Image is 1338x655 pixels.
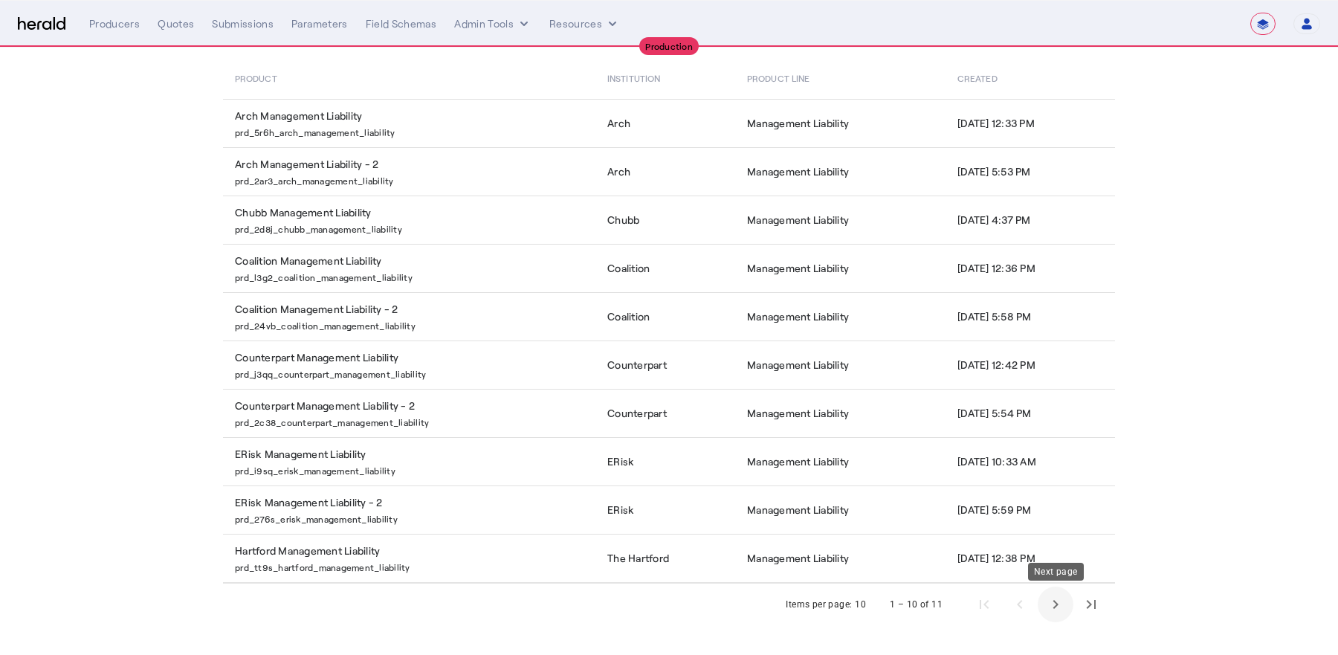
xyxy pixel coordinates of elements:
[735,341,946,389] td: Management Liability
[18,17,65,31] img: Herald Logo
[235,558,589,573] p: prd_tt9s_hartford_management_liability
[946,437,1115,485] td: [DATE] 10:33 AM
[454,16,531,31] button: internal dropdown menu
[158,16,194,31] div: Quotes
[223,485,595,534] td: ERisk Management Liability - 2
[1073,587,1109,622] button: Last page
[946,244,1115,292] td: [DATE] 12:36 PM
[735,57,946,99] th: Product Line
[595,57,735,99] th: Institution
[595,485,735,534] td: ERisk
[235,462,589,477] p: prd_i9sq_erisk_management_liability
[223,437,595,485] td: ERisk Management Liability
[595,244,735,292] td: Coalition
[946,292,1115,341] td: [DATE] 5:58 PM
[595,389,735,437] td: Counterpart
[890,597,943,612] div: 1 – 10 of 11
[946,534,1115,583] td: [DATE] 12:38 PM
[855,597,866,612] div: 10
[786,597,852,612] div: Items per page:
[595,292,735,341] td: Coalition
[595,534,735,583] td: The Hartford
[235,510,589,525] p: prd_276s_erisk_management_liability
[595,196,735,244] td: Chubb
[735,437,946,485] td: Management Liability
[223,341,595,389] td: Counterpart Management Liability
[235,413,589,428] p: prd_2c38_counterpart_management_liability
[735,99,946,147] td: Management Liability
[223,244,595,292] td: Coalition Management Liability
[595,99,735,147] td: Arch
[595,147,735,196] td: Arch
[223,57,595,99] th: Product
[223,534,595,583] td: Hartford Management Liability
[639,37,699,55] div: Production
[735,534,946,583] td: Management Liability
[235,317,589,332] p: prd_24vb_coalition_management_liability
[223,196,595,244] td: Chubb Management Liability
[735,244,946,292] td: Management Liability
[223,147,595,196] td: Arch Management Liability - 2
[946,341,1115,389] td: [DATE] 12:42 PM
[235,220,589,235] p: prd_2d8j_chubb_management_liability
[595,437,735,485] td: ERisk
[235,172,589,187] p: prd_2ar3_arch_management_liability
[235,268,589,283] p: prd_l3g2_coalition_management_liability
[291,16,348,31] div: Parameters
[735,485,946,534] td: Management Liability
[549,16,620,31] button: Resources dropdown menu
[223,292,595,341] td: Coalition Management Liability - 2
[235,123,589,138] p: prd_5r6h_arch_management_liability
[735,196,946,244] td: Management Liability
[946,57,1115,99] th: Created
[223,99,595,147] td: Arch Management Liability
[595,341,735,389] td: Counterpart
[946,485,1115,534] td: [DATE] 5:59 PM
[735,147,946,196] td: Management Liability
[735,389,946,437] td: Management Liability
[946,389,1115,437] td: [DATE] 5:54 PM
[946,147,1115,196] td: [DATE] 5:53 PM
[1038,587,1073,622] button: Next page
[946,196,1115,244] td: [DATE] 4:37 PM
[235,365,589,380] p: prd_j3qq_counterpart_management_liability
[89,16,140,31] div: Producers
[1028,563,1084,581] div: Next page
[735,292,946,341] td: Management Liability
[366,16,437,31] div: Field Schemas
[212,16,274,31] div: Submissions
[223,389,595,437] td: Counterpart Management Liability - 2
[946,99,1115,147] td: [DATE] 12:33 PM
